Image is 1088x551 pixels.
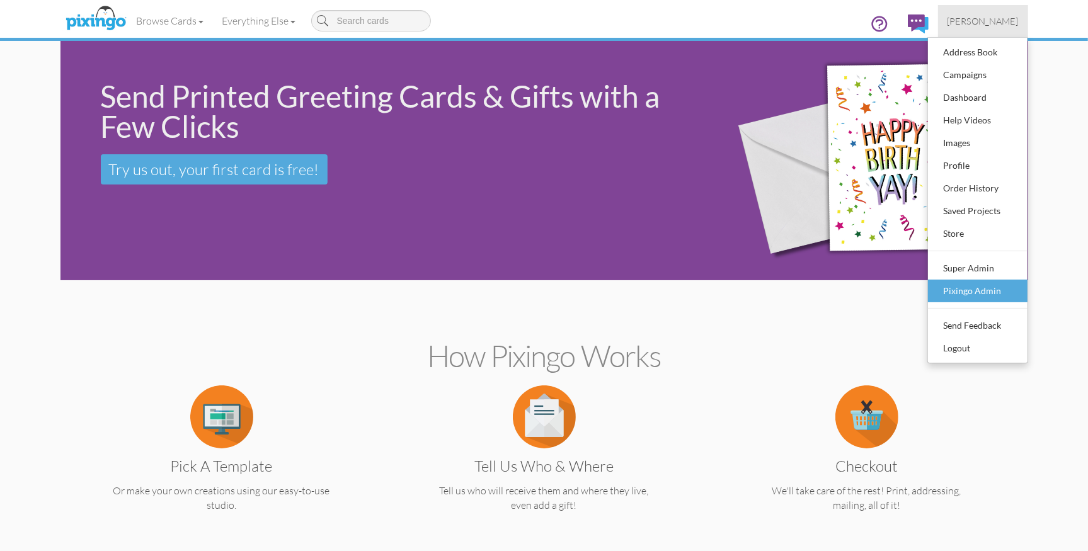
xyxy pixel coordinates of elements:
p: We'll take care of the rest! Print, addressing, mailing, all of it! [730,484,1004,513]
h3: Pick a Template [94,458,349,474]
div: Store [941,224,1015,243]
div: Profile [941,156,1015,175]
img: item.alt [190,385,253,448]
a: Campaigns [928,64,1028,86]
div: Send Printed Greeting Cards & Gifts with a Few Clicks [101,81,696,142]
a: Order History [928,177,1028,200]
h2: How Pixingo works [83,339,1006,373]
div: Dashboard [941,88,1015,107]
img: 942c5090-71ba-4bfc-9a92-ca782dcda692.png [716,23,1020,298]
h3: Tell us Who & Where [417,458,672,474]
a: Send Feedback [928,314,1028,337]
a: Store [928,222,1028,245]
div: Super Admin [941,259,1015,278]
img: pixingo logo [62,3,129,35]
span: Try us out, your first card is free! [109,160,319,179]
a: Checkout We'll take care of the rest! Print, addressing, mailing, all of it! [730,409,1004,513]
a: Images [928,132,1028,154]
a: Everything Else [213,5,305,37]
a: Logout [928,337,1028,360]
p: Tell us who will receive them and where they live, even add a gift! [408,484,681,513]
span: [PERSON_NAME] [948,16,1019,26]
p: Or make your own creations using our easy-to-use studio. [85,484,358,513]
a: Try us out, your first card is free! [101,154,328,185]
div: Logout [941,339,1015,358]
div: Send Feedback [941,316,1015,335]
div: Images [941,133,1015,152]
div: Address Book [941,43,1015,62]
a: Pixingo Admin [928,280,1028,302]
img: item.alt [835,385,898,448]
div: Pixingo Admin [941,281,1015,300]
a: Profile [928,154,1028,177]
div: Help Videos [941,111,1015,130]
a: Pick a Template Or make your own creations using our easy-to-use studio. [85,409,358,513]
div: Order History [941,179,1015,198]
a: [PERSON_NAME] [938,5,1028,37]
a: Address Book [928,41,1028,64]
img: item.alt [513,385,576,448]
a: Tell us Who & Where Tell us who will receive them and where they live, even add a gift! [408,409,681,513]
a: Help Videos [928,109,1028,132]
h3: Checkout [740,458,994,474]
a: Saved Projects [928,200,1028,222]
a: Dashboard [928,86,1028,109]
div: Saved Projects [941,202,1015,220]
img: comments.svg [908,14,929,33]
div: Campaigns [941,65,1015,84]
a: Super Admin [928,257,1028,280]
a: Browse Cards [127,5,213,37]
input: Search cards [311,10,431,31]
